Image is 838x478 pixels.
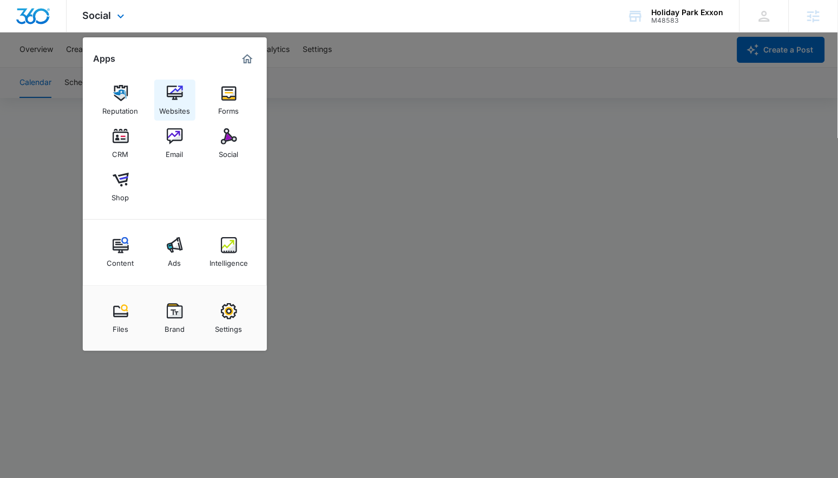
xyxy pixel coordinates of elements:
div: Social [219,145,239,159]
span: Social [83,10,112,21]
div: Brand [165,319,185,333]
div: Forms [219,101,239,115]
a: Files [100,298,141,339]
a: Brand [154,298,195,339]
div: Settings [215,319,243,333]
div: Content [107,253,134,267]
div: account name [652,8,724,17]
div: Intelligence [209,253,248,267]
div: CRM [113,145,129,159]
a: Settings [208,298,250,339]
a: Intelligence [208,232,250,273]
a: Content [100,232,141,273]
div: Ads [168,253,181,267]
a: Reputation [100,80,141,121]
a: Ads [154,232,195,273]
div: Shop [112,188,129,202]
a: Marketing 360® Dashboard [239,50,256,68]
h2: Apps [94,54,116,64]
a: Email [154,123,195,164]
a: Shop [100,166,141,207]
a: Websites [154,80,195,121]
div: Reputation [103,101,139,115]
div: Websites [159,101,190,115]
a: CRM [100,123,141,164]
a: Social [208,123,250,164]
div: Email [166,145,184,159]
div: Files [113,319,128,333]
a: Forms [208,80,250,121]
div: account id [652,17,724,24]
